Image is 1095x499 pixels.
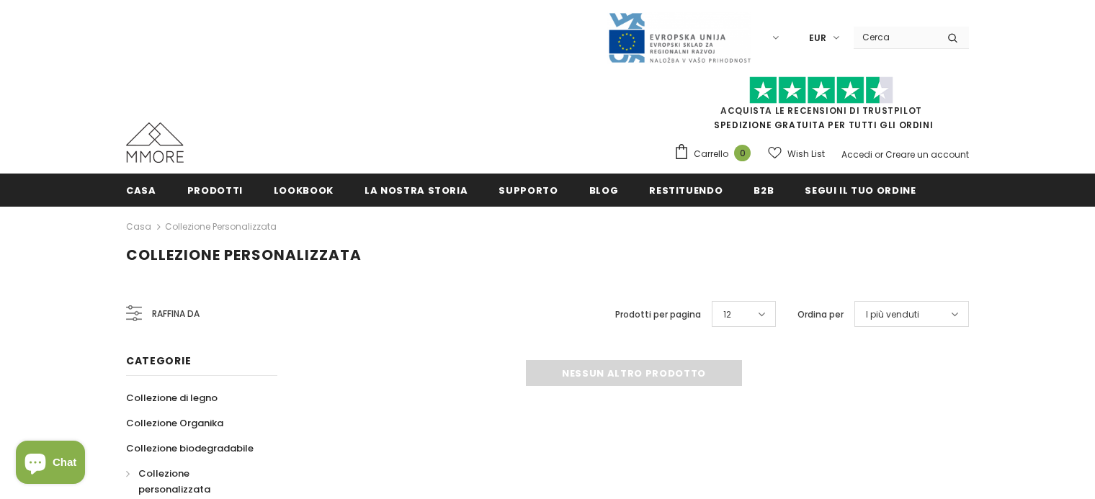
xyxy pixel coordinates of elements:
[12,441,89,487] inbox-online-store-chat: Shopify online store chat
[649,184,723,197] span: Restituendo
[126,354,191,368] span: Categorie
[499,174,558,206] a: supporto
[734,145,751,161] span: 0
[152,306,200,322] span: Raffina da
[365,174,468,206] a: La nostra storia
[126,122,184,163] img: Casi MMORE
[274,184,334,197] span: Lookbook
[674,143,758,165] a: Carrello 0
[126,410,223,436] a: Collezione Organika
[126,416,223,430] span: Collezione Organika
[787,147,825,161] span: Wish List
[866,307,919,322] span: I più venduti
[126,174,156,206] a: Casa
[499,184,558,197] span: supporto
[126,218,151,235] a: Casa
[875,148,883,161] span: or
[126,184,156,197] span: Casa
[768,141,825,166] a: Wish List
[126,391,218,405] span: Collezione di legno
[841,148,872,161] a: Accedi
[720,104,922,117] a: Acquista le recensioni di TrustPilot
[165,220,277,233] a: Collezione personalizzata
[723,307,731,322] span: 12
[805,184,916,197] span: Segui il tuo ordine
[749,76,893,104] img: Fidati di Pilot Stars
[138,467,210,496] span: Collezione personalizzata
[187,174,243,206] a: Prodotti
[809,31,826,45] span: EUR
[797,307,844,322] label: Ordina per
[607,12,751,64] img: Javni Razpis
[126,385,218,410] a: Collezione di legno
[854,27,937,48] input: Search Site
[607,31,751,43] a: Javni Razpis
[674,83,969,131] span: SPEDIZIONE GRATUITA PER TUTTI GLI ORDINI
[754,174,774,206] a: B2B
[754,184,774,197] span: B2B
[615,307,701,322] label: Prodotti per pagina
[649,174,723,206] a: Restituendo
[187,184,243,197] span: Prodotti
[365,184,468,197] span: La nostra storia
[694,147,728,161] span: Carrello
[126,245,362,265] span: Collezione personalizzata
[126,436,254,461] a: Collezione biodegradabile
[126,441,254,455] span: Collezione biodegradabile
[589,174,619,206] a: Blog
[885,148,969,161] a: Creare un account
[589,184,619,197] span: Blog
[274,174,334,206] a: Lookbook
[805,174,916,206] a: Segui il tuo ordine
